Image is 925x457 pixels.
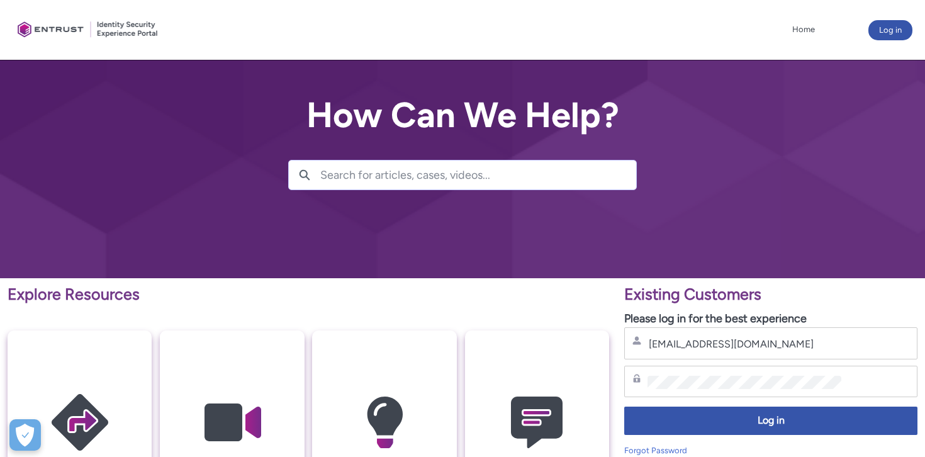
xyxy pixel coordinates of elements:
p: Explore Resources [8,283,609,307]
button: Log in [624,407,917,435]
p: Existing Customers [624,283,917,307]
a: Forgot Password [624,446,687,455]
div: Cookie Preferences [9,419,41,451]
h2: How Can We Help? [288,96,637,135]
p: Please log in for the best experience [624,310,917,327]
input: Username [647,337,841,351]
button: Search [289,161,320,189]
button: Open Preferences [9,419,41,451]
span: Log in [632,414,909,428]
a: Home [789,20,818,39]
button: Log in [868,20,912,40]
input: Search for articles, cases, videos... [320,161,636,189]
